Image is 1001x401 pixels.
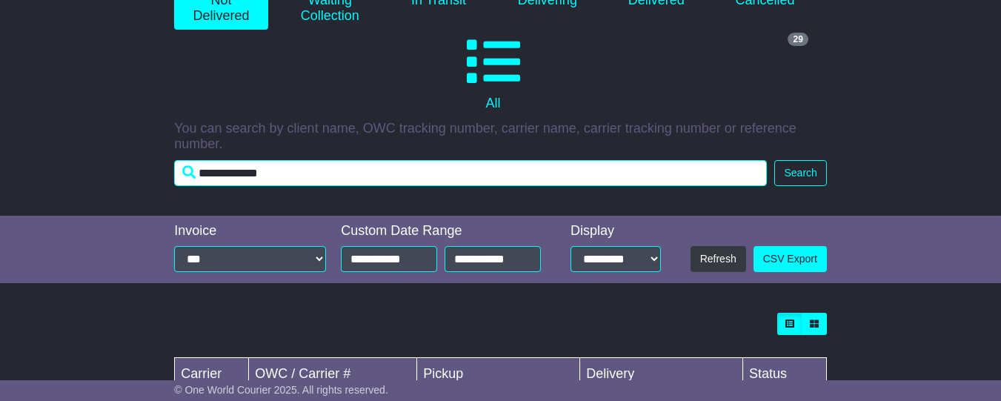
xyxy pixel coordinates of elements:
[788,33,808,46] span: 29
[174,223,326,239] div: Invoice
[174,121,827,153] p: You can search by client name, OWC tracking number, carrier name, carrier tracking number or refe...
[580,358,743,391] td: Delivery
[249,358,417,391] td: OWC / Carrier #
[691,246,746,272] button: Refresh
[417,358,580,391] td: Pickup
[774,160,826,186] button: Search
[341,223,548,239] div: Custom Date Range
[174,384,388,396] span: © One World Courier 2025. All rights reserved.
[754,246,827,272] a: CSV Export
[174,30,812,117] a: 29 All
[571,223,661,239] div: Display
[175,358,249,391] td: Carrier
[743,358,827,391] td: Status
